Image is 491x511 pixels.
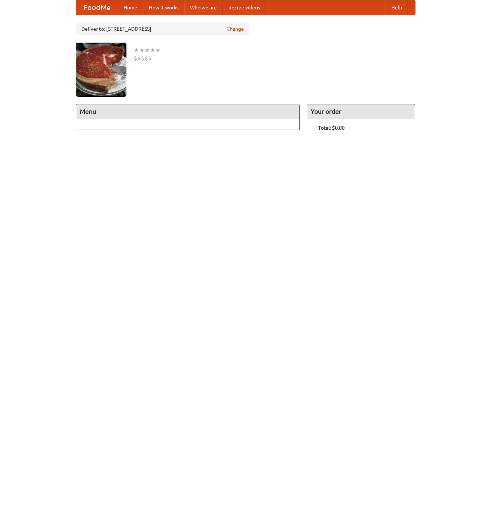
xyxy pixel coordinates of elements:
h4: Your order [307,104,415,119]
a: Recipe videos [223,0,266,15]
li: ★ [145,46,150,54]
a: How it works [143,0,184,15]
div: Deliver to: [STREET_ADDRESS] [76,22,249,35]
img: angular.jpg [76,43,126,97]
li: $ [145,54,148,62]
a: Who we are [184,0,223,15]
li: $ [134,54,137,62]
a: Help [386,0,408,15]
a: Change [227,25,244,33]
li: $ [137,54,141,62]
li: $ [141,54,145,62]
h4: Menu [76,104,300,119]
li: ★ [150,46,155,54]
a: Home [118,0,143,15]
li: $ [148,54,152,62]
li: ★ [134,46,139,54]
a: FoodMe [76,0,118,15]
b: Total: $0.00 [318,125,345,131]
li: ★ [139,46,145,54]
li: ★ [155,46,161,54]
